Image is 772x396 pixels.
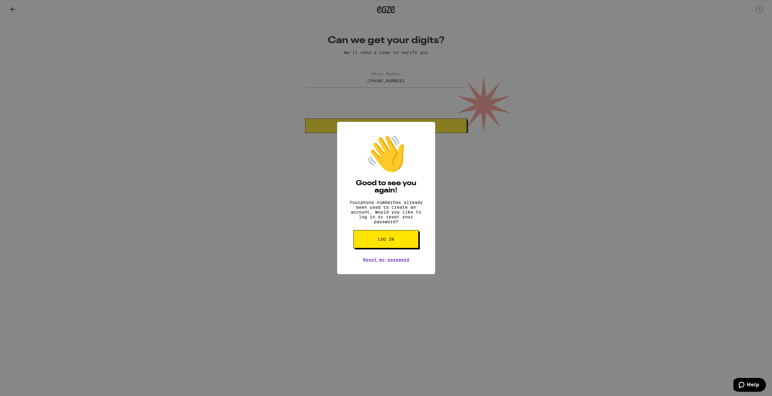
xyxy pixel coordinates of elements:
[363,257,409,262] a: Reset my password
[378,237,394,241] span: Log in
[353,230,419,248] button: Log in
[346,200,426,224] p: Your phone number has already been used to create an account. Would you like to log in or reset y...
[365,134,407,174] div: 👋
[346,180,426,194] h2: Good to see you again!
[733,378,766,393] iframe: Opens a widget where you can find more information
